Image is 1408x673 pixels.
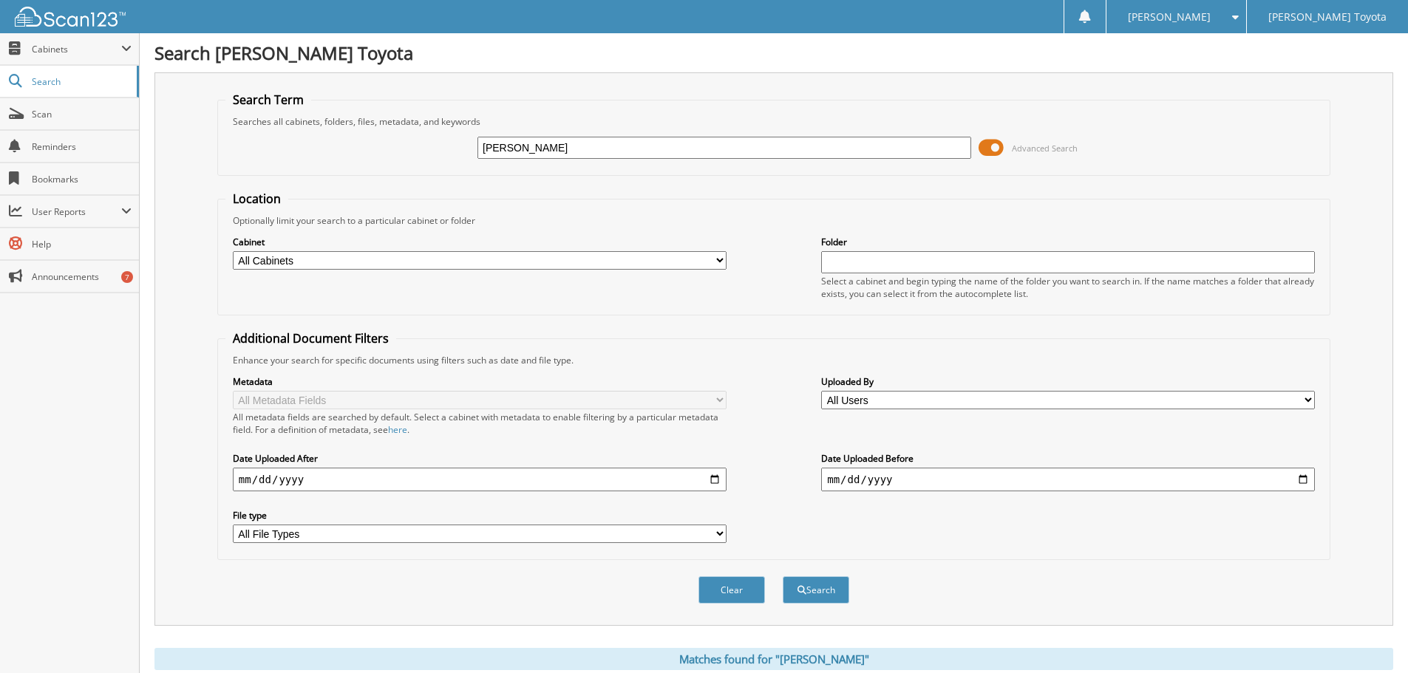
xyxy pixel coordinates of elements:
[32,173,132,185] span: Bookmarks
[225,330,396,346] legend: Additional Document Filters
[821,452,1315,465] label: Date Uploaded Before
[1128,13,1211,21] span: [PERSON_NAME]
[32,75,129,88] span: Search
[821,375,1315,388] label: Uploaded By
[32,43,121,55] span: Cabinets
[233,411,727,436] div: All metadata fields are searched by default. Select a cabinet with metadata to enable filtering b...
[821,275,1315,300] div: Select a cabinet and begin typing the name of the folder you want to search in. If the name match...
[121,271,133,283] div: 7
[233,375,727,388] label: Metadata
[32,238,132,250] span: Help
[233,452,727,465] label: Date Uploaded After
[233,236,727,248] label: Cabinet
[821,236,1315,248] label: Folder
[821,468,1315,491] input: end
[698,576,765,604] button: Clear
[233,509,727,522] label: File type
[1268,13,1387,21] span: [PERSON_NAME] Toyota
[225,115,1322,128] div: Searches all cabinets, folders, files, metadata, and keywords
[32,205,121,218] span: User Reports
[32,270,132,283] span: Announcements
[225,191,288,207] legend: Location
[783,576,849,604] button: Search
[225,92,311,108] legend: Search Term
[154,41,1393,65] h1: Search [PERSON_NAME] Toyota
[388,423,407,436] a: here
[225,354,1322,366] div: Enhance your search for specific documents using filters such as date and file type.
[225,214,1322,227] div: Optionally limit your search to a particular cabinet or folder
[154,648,1393,670] div: Matches found for "[PERSON_NAME]"
[15,7,126,27] img: scan123-logo-white.svg
[32,140,132,153] span: Reminders
[32,108,132,120] span: Scan
[233,468,727,491] input: start
[1012,143,1078,154] span: Advanced Search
